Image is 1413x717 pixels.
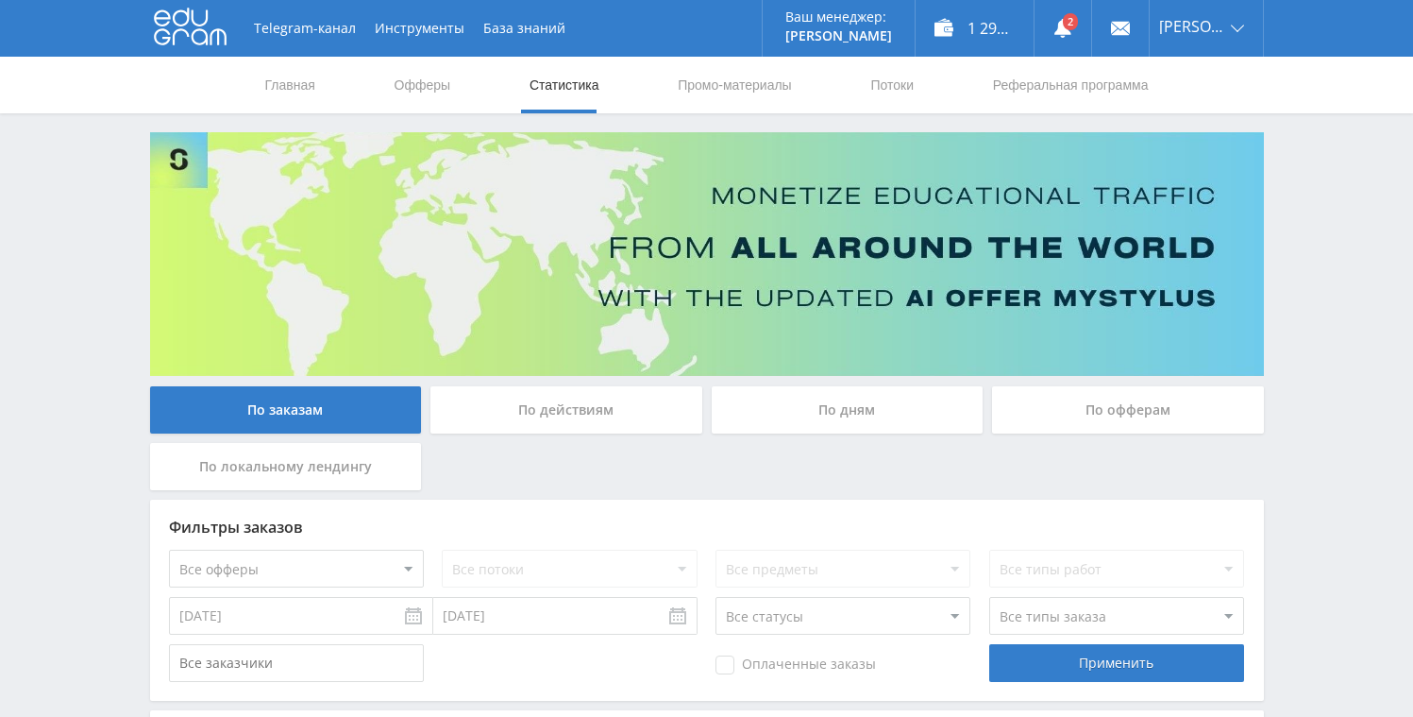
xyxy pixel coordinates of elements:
[989,644,1244,682] div: Применить
[150,132,1264,376] img: Banner
[715,656,876,674] span: Оплаченные заказы
[150,443,422,490] div: По локальному лендингу
[785,28,892,43] p: [PERSON_NAME]
[528,57,601,113] a: Статистика
[1159,19,1225,34] span: [PERSON_NAME]
[992,386,1264,434] div: По офферам
[169,519,1245,536] div: Фильтры заказов
[430,386,702,434] div: По действиям
[393,57,453,113] a: Офферы
[169,644,424,682] input: Все заказчики
[676,57,793,113] a: Промо-материалы
[785,9,892,25] p: Ваш менеджер:
[712,386,984,434] div: По дням
[263,57,317,113] a: Главная
[991,57,1151,113] a: Реферальная программа
[868,57,916,113] a: Потоки
[150,386,422,434] div: По заказам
